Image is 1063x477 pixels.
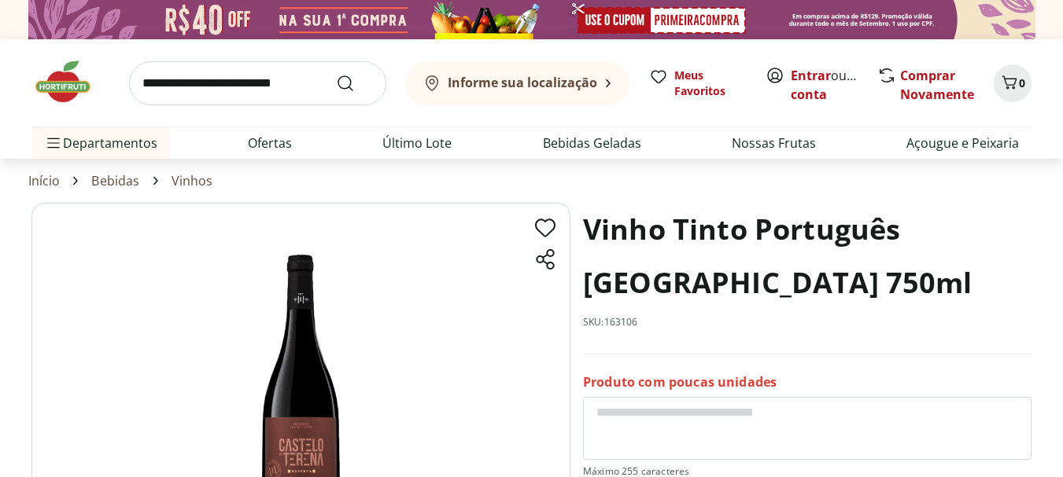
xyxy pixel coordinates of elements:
[44,124,63,162] button: Menu
[1019,75,1025,90] span: 0
[129,61,386,105] input: search
[543,134,641,152] a: Bebidas Geladas
[336,74,374,93] button: Submit Search
[791,67,877,103] a: Criar conta
[448,74,597,91] b: Informe sua localização
[583,316,638,328] p: SKU: 163106
[31,58,110,105] img: Hortifruti
[248,134,292,152] a: Ofertas
[994,64,1032,102] button: Carrinho
[732,134,816,152] a: Nossas Frutas
[91,174,139,188] a: Bebidas
[674,68,747,99] span: Meus Favoritos
[583,203,1032,310] h1: Vinho Tinto Português [GEOGRAPHIC_DATA] 750ml
[172,174,213,188] a: Vinhos
[791,67,831,84] a: Entrar
[791,66,861,104] span: ou
[649,68,747,99] a: Meus Favoritos
[405,61,630,105] button: Informe sua localização
[28,174,61,188] a: Início
[44,124,157,162] span: Departamentos
[906,134,1019,152] a: Açougue e Peixaria
[900,67,974,103] a: Comprar Novamente
[382,134,452,152] a: Último Lote
[583,373,777,391] p: Produto com poucas unidades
